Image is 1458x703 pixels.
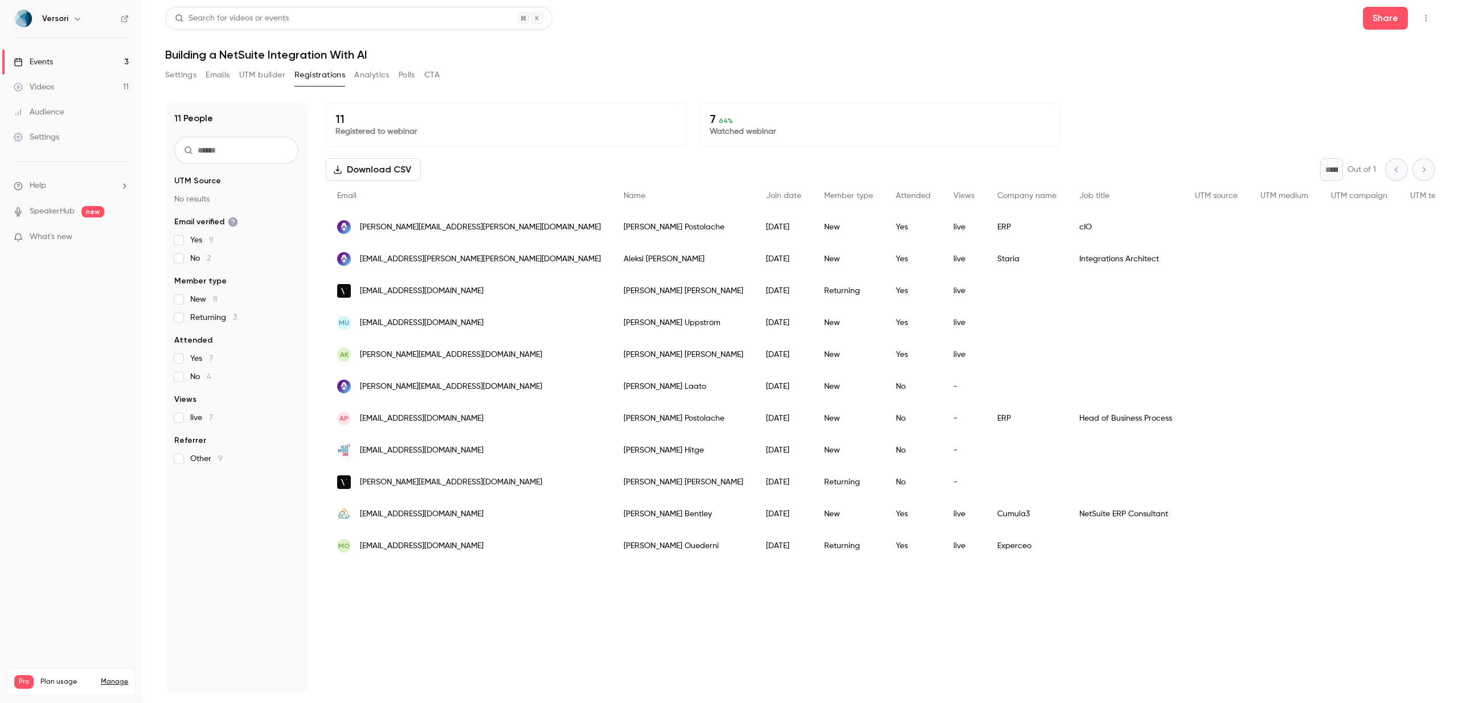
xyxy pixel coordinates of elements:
span: Referrer [174,435,206,446]
div: Experceo [986,530,1068,562]
span: [EMAIL_ADDRESS][DOMAIN_NAME] [360,317,484,329]
p: Out of 1 [1348,164,1376,175]
span: Join date [766,192,801,200]
img: versori.com [337,284,351,298]
span: Member type [824,192,873,200]
div: cIO [1068,211,1183,243]
img: staria.com [337,252,351,266]
span: [EMAIL_ADDRESS][PERSON_NAME][PERSON_NAME][DOMAIN_NAME] [360,253,601,265]
div: [PERSON_NAME] [PERSON_NAME] [612,466,755,498]
span: AP [339,413,349,424]
span: [PERSON_NAME][EMAIL_ADDRESS][DOMAIN_NAME] [360,476,542,488]
p: 7 [710,112,1051,126]
button: Polls [399,66,415,84]
p: No results [174,194,298,205]
button: Download CSV [326,158,421,181]
div: [PERSON_NAME] Postolache [612,402,755,434]
span: MO [338,541,350,551]
h1: 11 People [174,112,213,125]
div: Cumula3 [986,498,1068,530]
span: UTM term [1410,192,1445,200]
div: Returning [813,466,884,498]
div: live [942,275,986,307]
div: [DATE] [755,530,813,562]
div: No [884,466,942,498]
span: [EMAIL_ADDRESS][DOMAIN_NAME] [360,445,484,457]
iframe: Noticeable Trigger [115,232,129,242]
section: facet-groups [174,175,298,464]
div: [DATE] [755,371,813,402]
span: UTM campaign [1331,192,1387,200]
div: [DATE] [755,466,813,498]
span: Help [30,180,46,192]
div: Settings [14,131,59,143]
span: 7 [209,355,213,363]
span: Yes [190,235,214,246]
div: ERP [986,402,1068,434]
img: bluebridgeone.com [337,443,351,457]
div: Head of Business Process [1068,402,1183,434]
span: 2 [207,254,211,262]
div: New [813,434,884,466]
div: No [884,434,942,466]
span: Yes [190,353,213,364]
div: - [942,371,986,402]
span: new [81,206,104,217]
div: [DATE] [755,211,813,243]
span: [PERSON_NAME][EMAIL_ADDRESS][DOMAIN_NAME] [360,381,542,393]
button: Analytics [354,66,390,84]
div: Yes [884,498,942,530]
li: help-dropdown-opener [14,180,129,192]
div: NetSuite ERP Consultant [1068,498,1183,530]
div: live [942,243,986,275]
div: [DATE] [755,275,813,307]
div: [DATE] [755,243,813,275]
div: Yes [884,339,942,371]
span: Company name [997,192,1056,200]
span: Email verified [174,216,238,228]
div: [PERSON_NAME] Ouederni [612,530,755,562]
div: [PERSON_NAME] Uppström [612,307,755,339]
div: New [813,402,884,434]
span: UTM medium [1260,192,1308,200]
span: Other [190,453,223,464]
span: [PERSON_NAME][EMAIL_ADDRESS][DOMAIN_NAME] [360,349,542,361]
div: [PERSON_NAME] [PERSON_NAME] [612,275,755,307]
a: Manage [101,677,128,686]
div: ERP [986,211,1068,243]
span: Plan usage [40,677,94,686]
div: Returning [813,275,884,307]
img: cumula3.com [337,507,351,521]
span: 9 [218,455,223,463]
span: Views [174,394,196,405]
div: live [942,530,986,562]
div: [PERSON_NAME] Postolache [612,211,755,243]
span: Views [953,192,974,200]
div: [PERSON_NAME] [PERSON_NAME] [612,339,755,371]
div: Yes [884,530,942,562]
div: New [813,498,884,530]
h1: Building a NetSuite Integration With AI [165,48,1435,61]
div: Events [14,56,53,68]
span: No [190,253,211,264]
span: What's new [30,231,72,243]
div: Aleksi [PERSON_NAME] [612,243,755,275]
div: New [813,339,884,371]
img: staria.com [337,220,351,234]
span: Attended [174,335,212,346]
div: Staria [986,243,1068,275]
div: Yes [884,243,942,275]
div: [PERSON_NAME] Laato [612,371,755,402]
span: [EMAIL_ADDRESS][DOMAIN_NAME] [360,540,484,552]
div: Videos [14,81,54,93]
div: New [813,371,884,402]
span: Name [624,192,645,200]
div: [PERSON_NAME] Hitge [612,434,755,466]
div: - [942,434,986,466]
span: AK [340,350,349,360]
img: staria.com [337,380,351,393]
span: [EMAIL_ADDRESS][DOMAIN_NAME] [360,285,484,297]
div: [PERSON_NAME] Bentley [612,498,755,530]
button: Share [1363,7,1408,30]
span: 7 [209,414,213,422]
